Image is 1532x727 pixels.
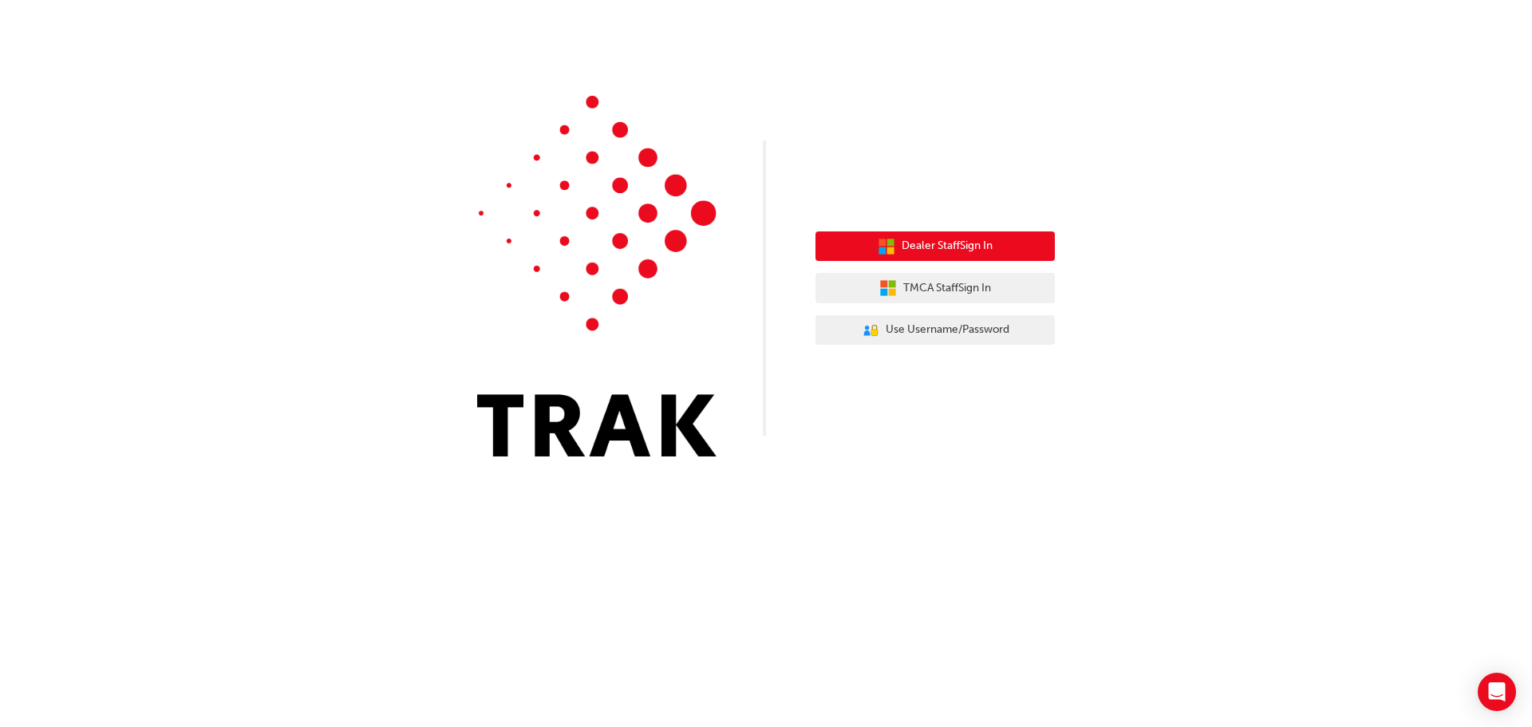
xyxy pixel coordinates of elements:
[815,273,1055,303] button: TMCA StaffSign In
[477,96,717,456] img: Trak
[815,315,1055,346] button: Use Username/Password
[902,237,993,255] span: Dealer Staff Sign In
[903,279,991,298] span: TMCA Staff Sign In
[1478,673,1516,711] div: Open Intercom Messenger
[815,231,1055,262] button: Dealer StaffSign In
[886,321,1009,339] span: Use Username/Password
